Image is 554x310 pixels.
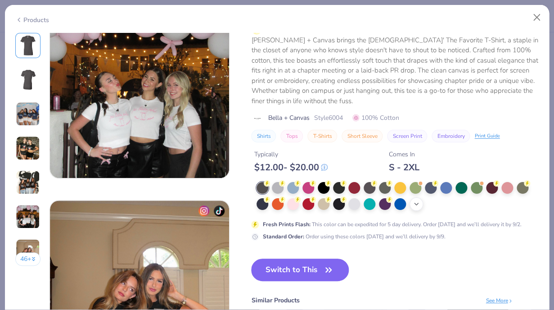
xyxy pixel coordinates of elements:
button: Tops [280,130,303,142]
img: User generated content [16,239,40,263]
div: Comes In [388,150,419,159]
img: brand logo [251,114,263,122]
div: This color can be expedited for 5 day delivery. Order [DATE] and we’ll delivery it by 9/2. [262,220,521,228]
div: Typically [254,150,328,159]
div: See More [486,296,513,304]
div: Similar Products [251,296,299,305]
button: Short Sleeve [342,130,383,142]
img: User generated content [16,136,40,160]
button: Screen Print [387,130,427,142]
button: Embroidery [432,130,470,142]
div: S - 2XL [388,162,419,173]
div: Products [15,15,49,25]
div: Order using these colors [DATE] and we’ll delivery by 9/9. [262,232,445,240]
img: Back [17,69,39,91]
img: Front [17,35,39,56]
img: insta-icon.png [198,205,209,216]
button: Switch to This [251,259,349,281]
img: User generated content [16,102,40,126]
span: Style 6004 [314,113,342,123]
button: Close [528,9,545,26]
div: Print Guide [474,132,500,140]
strong: Standard Order : [262,232,304,240]
strong: Fresh Prints Flash : [262,220,310,228]
img: User generated content [16,205,40,229]
button: T-Shirts [307,130,337,142]
span: Bella + Canvas [268,113,309,123]
button: 46+ [15,252,41,266]
div: $ 12.00 - $ 20.00 [254,162,328,173]
span: 100% Cotton [352,113,399,123]
img: tiktok-icon.png [214,205,225,216]
div: [PERSON_NAME] + Canvas brings the [DEMOGRAPHIC_DATA]' The Favorite T-Shirt, a staple in the close... [251,35,539,106]
img: User generated content [16,170,40,195]
button: Shirts [251,130,276,142]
